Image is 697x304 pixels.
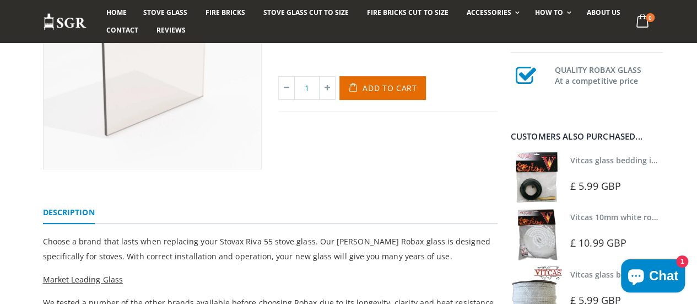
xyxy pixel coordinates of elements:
[98,22,147,39] a: Contact
[363,83,417,93] span: Add to Cart
[43,13,87,31] img: Stove Glass Replacement
[527,4,577,22] a: How To
[367,8,448,17] span: Fire Bricks Cut To Size
[156,25,186,35] span: Reviews
[466,8,511,17] span: Accessories
[206,8,245,17] span: Fire Bricks
[143,8,187,17] span: Stove Glass
[106,8,127,17] span: Home
[43,236,490,262] span: Choose a brand that lasts when replacing your Stovax Riva 55 stove glass. Our [PERSON_NAME] Robax...
[197,4,253,22] a: Fire Bricks
[646,13,655,22] span: 0
[535,8,563,17] span: How To
[43,274,123,285] span: Market Leading Glass
[148,22,194,39] a: Reviews
[43,202,95,224] a: Description
[618,259,688,295] inbox-online-store-chat: Shopify online store chat
[98,4,135,22] a: Home
[511,209,562,260] img: Vitcas white rope, glue and gloves kit 10mm
[135,4,196,22] a: Stove Glass
[570,236,626,249] span: £ 10.99 GBP
[631,11,654,33] a: 0
[263,8,349,17] span: Stove Glass Cut To Size
[458,4,525,22] a: Accessories
[511,152,562,203] img: Vitcas stove glass bedding in tape
[570,179,621,193] span: £ 5.99 GBP
[579,4,629,22] a: About us
[339,76,426,100] button: Add to Cart
[106,25,138,35] span: Contact
[511,132,663,141] div: Customers also purchased...
[587,8,620,17] span: About us
[359,4,456,22] a: Fire Bricks Cut To Size
[555,62,663,87] h3: QUALITY ROBAX GLASS At a competitive price
[255,4,357,22] a: Stove Glass Cut To Size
